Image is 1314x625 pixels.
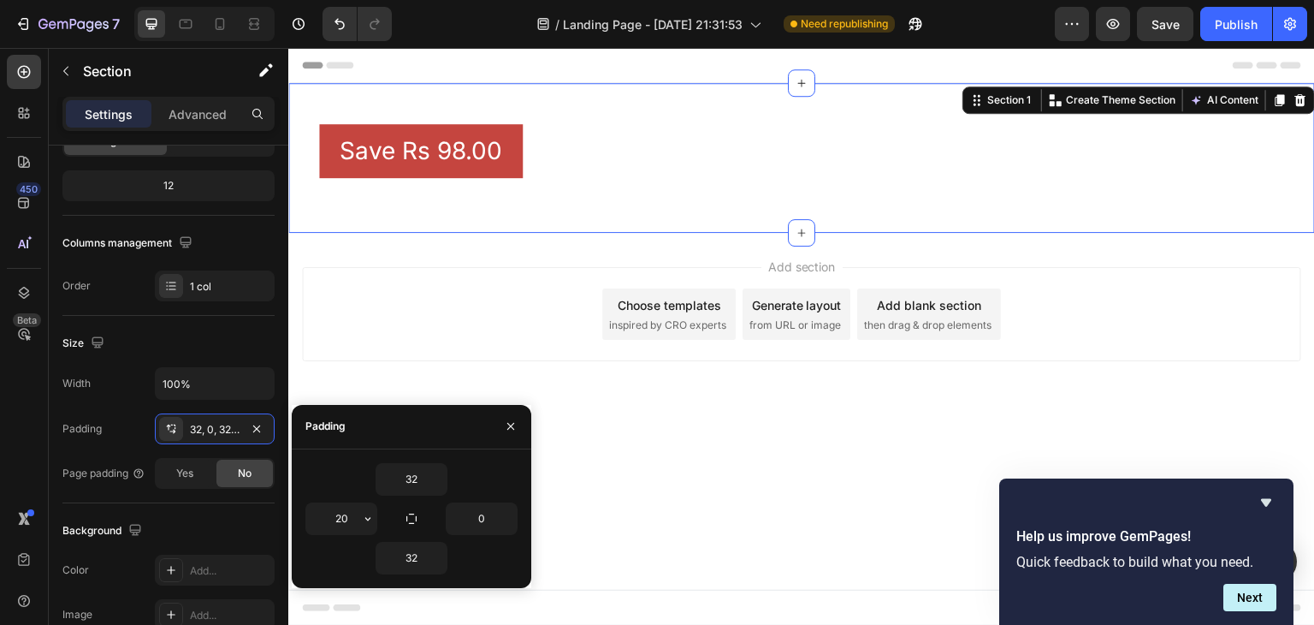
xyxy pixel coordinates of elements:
input: Auto [376,464,447,495]
div: Add... [190,563,270,579]
span: from URL or image [461,270,553,285]
span: Yes [176,466,193,481]
p: Settings [85,105,133,123]
div: Add blank section [589,248,693,266]
input: Auto [376,543,447,574]
div: Add... [190,608,270,623]
div: 1 col [190,279,270,295]
div: Background [62,520,145,543]
div: Columns management [62,232,196,255]
div: Color [62,562,89,578]
span: inspired by CRO experts [321,270,438,285]
span: then drag & drop elements [576,270,703,285]
input: Auto [156,368,274,399]
div: Image [62,607,92,622]
div: Generate layout [464,248,553,266]
span: Landing Page - [DATE] 21:31:53 [563,15,743,33]
p: Advanced [169,105,227,123]
div: Beta [13,313,41,327]
span: Need republishing [801,16,888,32]
iframe: Design area [288,48,1314,625]
input: Auto [306,503,376,534]
div: Padding [305,419,346,434]
div: 32, 0, 32, 20 [190,422,240,437]
div: Padding [62,421,102,437]
div: Choose templates [329,248,433,266]
span: Add section [473,210,554,228]
p: 7 [112,14,120,34]
div: Size [62,332,108,355]
div: Help us improve GemPages! [1016,492,1276,611]
div: Width [62,376,91,391]
input: Auto [447,503,517,534]
span: Save [1151,17,1180,32]
p: Quick feedback to build what you need. [1016,554,1276,570]
h2: Help us improve GemPages! [1016,527,1276,547]
button: Next question [1223,584,1276,611]
p: Section [83,61,223,81]
div: Undo/Redo [323,7,392,41]
button: Save [1137,7,1193,41]
div: Page padding [62,466,145,481]
button: Publish [1200,7,1272,41]
button: Hide survey [1256,492,1276,513]
span: / [555,15,559,33]
div: 450 [16,182,41,196]
div: Publish [1215,15,1258,33]
div: 12 [66,174,271,198]
button: 7 [7,7,127,41]
span: No [238,466,252,481]
div: Order [62,278,91,294]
